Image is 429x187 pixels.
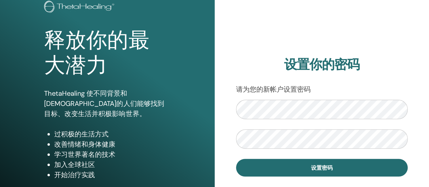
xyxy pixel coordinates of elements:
h1: 释放你的最大潜力 [44,28,170,78]
li: 加入全球社区 [54,160,170,170]
p: ThetaHealing 使不同背景和[DEMOGRAPHIC_DATA]的人们能够找到目标、改变生活并积极影响世界。 [44,88,170,119]
p: 请为您的新帐户设置密码 [236,84,408,94]
li: 学习世界著名的技术 [54,149,170,160]
li: 过积极的生活方式 [54,129,170,139]
h2: 设置你的密码 [236,57,408,73]
button: 设置密码 [236,159,408,176]
li: 改善情绪和身体健康 [54,139,170,149]
span: 设置密码 [311,164,333,171]
li: 开始治疗实践 [54,170,170,180]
